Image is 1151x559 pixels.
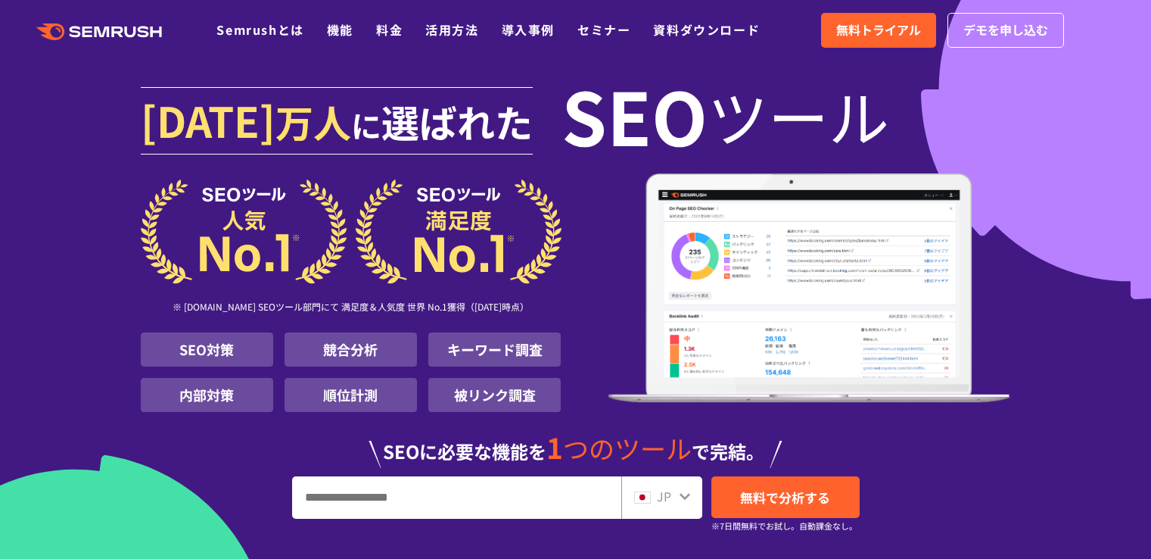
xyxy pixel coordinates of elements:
a: 導入事例 [502,20,555,39]
span: で完結。 [692,438,764,464]
span: SEO [562,85,708,145]
li: キーワード調査 [428,333,561,367]
a: セミナー [577,20,630,39]
span: に [351,103,381,147]
span: デモを申し込む [963,20,1048,40]
div: SEOに必要な機能を [141,418,1011,468]
li: 競合分析 [285,333,417,367]
span: [DATE] [141,89,275,150]
li: 被リンク調査 [428,378,561,412]
span: 1 [546,426,563,467]
small: ※7日間無料でお試し。自動課金なし。 [711,519,857,533]
li: 内部対策 [141,378,273,412]
span: 選ばれた [381,94,533,148]
a: デモを申し込む [947,13,1064,48]
li: 順位計測 [285,378,417,412]
a: 資料ダウンロード [653,20,760,39]
span: 無料で分析する [740,488,830,507]
a: 無料で分析する [711,476,860,518]
input: URL、キーワードを入力してください [293,477,621,518]
span: 万人 [275,94,351,148]
li: SEO対策 [141,333,273,367]
a: Semrushとは [216,20,303,39]
a: 活用方法 [425,20,478,39]
span: ツール [708,85,889,145]
div: ※ [DOMAIN_NAME] SEOツール部門にて 満足度＆人気度 世界 No.1獲得（[DATE]時点） [141,284,562,333]
span: JP [657,487,671,505]
span: つのツール [563,429,692,467]
a: 料金 [376,20,403,39]
a: 機能 [327,20,353,39]
a: 無料トライアル [821,13,936,48]
span: 無料トライアル [836,20,921,40]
